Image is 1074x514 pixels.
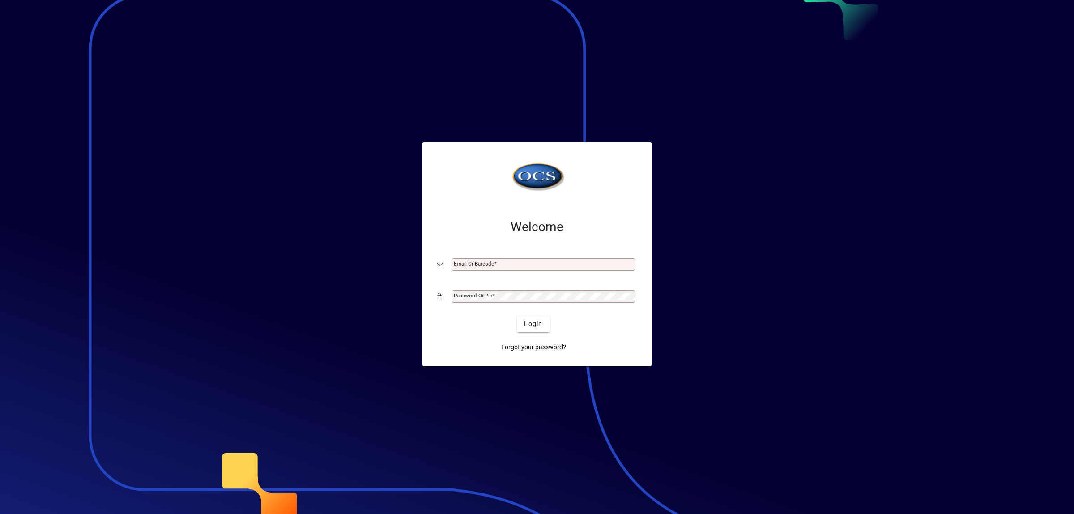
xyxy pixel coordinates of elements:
span: Forgot your password? [501,343,566,352]
mat-label: Password or Pin [454,292,492,299]
mat-label: Email or Barcode [454,261,494,267]
span: Login [524,319,542,329]
a: Forgot your password? [498,339,570,356]
button: Login [517,316,550,332]
h2: Welcome [437,219,637,235]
